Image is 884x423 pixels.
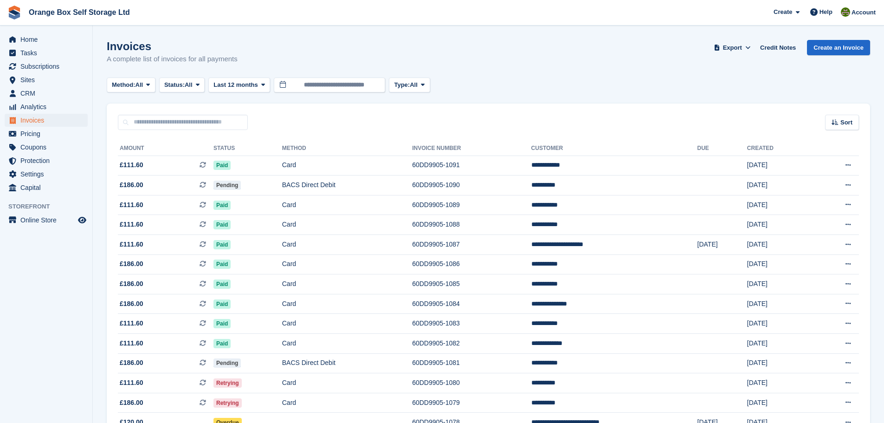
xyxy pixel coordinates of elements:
span: Paid [213,220,231,229]
td: 60DD9905-1090 [412,176,531,195]
a: Create an Invoice [807,40,870,55]
td: Card [282,274,412,294]
td: BACS Direct Debit [282,353,412,373]
a: Orange Box Self Storage Ltd [25,5,134,20]
span: Type: [394,80,410,90]
span: Analytics [20,100,76,113]
span: Account [852,8,876,17]
th: Status [213,141,282,156]
span: £186.00 [120,358,143,368]
span: Paid [213,161,231,170]
span: Invoices [20,114,76,127]
span: £111.60 [120,338,143,348]
p: A complete list of invoices for all payments [107,54,238,65]
span: £111.60 [120,378,143,388]
span: Pending [213,358,241,368]
span: All [136,80,143,90]
span: Paid [213,201,231,210]
td: [DATE] [747,334,812,354]
span: Export [723,43,742,52]
td: [DATE] [747,215,812,235]
span: £111.60 [120,220,143,229]
td: [DATE] [747,294,812,314]
td: Card [282,393,412,413]
span: All [185,80,193,90]
td: 60DD9905-1084 [412,294,531,314]
td: 60DD9905-1087 [412,235,531,255]
span: Sites [20,73,76,86]
td: 60DD9905-1079 [412,393,531,413]
a: Credit Notes [756,40,800,55]
span: Status: [164,80,185,90]
button: Method: All [107,78,155,93]
button: Type: All [389,78,430,93]
a: Preview store [77,215,88,226]
td: [DATE] [747,393,812,413]
td: [DATE] [747,353,812,373]
span: £111.60 [120,319,143,328]
td: [DATE] [747,274,812,294]
span: £111.60 [120,240,143,249]
td: Card [282,254,412,274]
span: Paid [213,299,231,309]
span: Home [20,33,76,46]
span: £186.00 [120,279,143,289]
td: Card [282,156,412,176]
span: Tasks [20,46,76,59]
a: menu [5,214,88,227]
td: [DATE] [747,176,812,195]
span: Last 12 months [213,80,258,90]
span: Protection [20,154,76,167]
td: [DATE] [747,235,812,255]
td: 60DD9905-1085 [412,274,531,294]
td: BACS Direct Debit [282,176,412,195]
span: £111.60 [120,200,143,210]
a: menu [5,73,88,86]
span: Paid [213,240,231,249]
td: [DATE] [747,254,812,274]
a: menu [5,154,88,167]
span: Paid [213,260,231,269]
span: Paid [213,280,231,289]
th: Customer [531,141,697,156]
td: 60DD9905-1081 [412,353,531,373]
h1: Invoices [107,40,238,52]
td: Card [282,195,412,215]
span: Pricing [20,127,76,140]
span: All [410,80,418,90]
th: Method [282,141,412,156]
span: £186.00 [120,259,143,269]
span: Online Store [20,214,76,227]
span: Subscriptions [20,60,76,73]
th: Due [697,141,747,156]
td: [DATE] [747,195,812,215]
span: £186.00 [120,180,143,190]
td: 60DD9905-1080 [412,373,531,393]
span: Retrying [213,378,242,388]
td: 60DD9905-1082 [412,334,531,354]
a: menu [5,141,88,154]
a: menu [5,46,88,59]
td: [DATE] [697,235,747,255]
img: Pippa White [841,7,850,17]
td: 60DD9905-1088 [412,215,531,235]
td: [DATE] [747,314,812,334]
a: menu [5,60,88,73]
td: 60DD9905-1083 [412,314,531,334]
span: £186.00 [120,398,143,408]
span: Capital [20,181,76,194]
td: Card [282,215,412,235]
span: Pending [213,181,241,190]
span: Sort [840,118,852,127]
span: Retrying [213,398,242,408]
span: £111.60 [120,160,143,170]
td: Card [282,373,412,393]
button: Export [712,40,753,55]
span: Storefront [8,202,92,211]
td: [DATE] [747,373,812,393]
a: menu [5,181,88,194]
th: Invoice Number [412,141,531,156]
button: Status: All [159,78,205,93]
span: Create [774,7,792,17]
a: menu [5,168,88,181]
